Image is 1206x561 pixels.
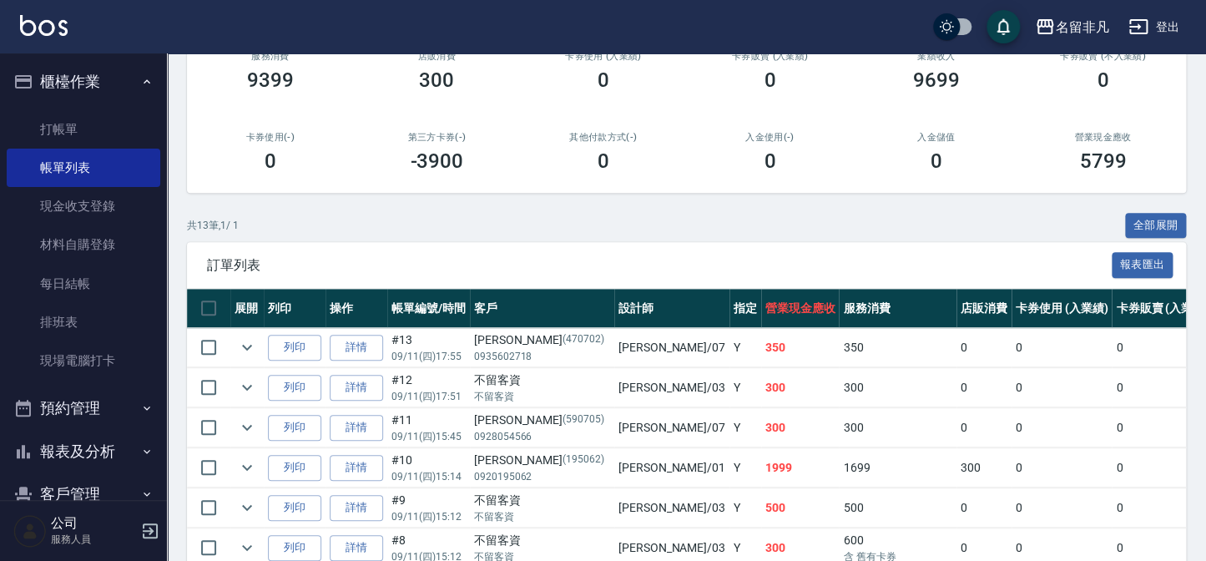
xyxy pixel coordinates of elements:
a: 詳情 [330,335,383,361]
p: 0935602718 [474,349,610,364]
th: 設計師 [614,289,729,328]
div: 不留客資 [474,371,610,389]
button: expand row [235,335,260,360]
p: 不留客資 [474,509,610,524]
td: 300 [956,448,1012,488]
button: 預約管理 [7,387,160,430]
h2: 店販消費 [374,51,501,62]
h2: 卡券販賣 (入業績) [707,51,834,62]
td: 350 [839,328,956,367]
h2: 入金儲值 [873,132,1000,143]
a: 詳情 [330,455,383,481]
h2: 營業現金應收 [1040,132,1167,143]
div: 不留客資 [474,492,610,509]
a: 詳情 [330,535,383,561]
th: 營業現金應收 [761,289,840,328]
button: 名留非凡 [1028,10,1115,44]
td: [PERSON_NAME] /01 [614,448,729,488]
button: expand row [235,455,260,480]
p: 09/11 (四) 17:51 [391,389,466,404]
h3: 0 [265,149,276,173]
a: 帳單列表 [7,149,160,187]
div: [PERSON_NAME] [474,452,610,469]
button: 列印 [268,455,321,481]
th: 店販消費 [956,289,1012,328]
button: 櫃檯作業 [7,60,160,104]
td: 0 [956,408,1012,447]
td: Y [729,488,761,528]
h2: 卡券使用(-) [207,132,334,143]
h3: 0 [764,149,775,173]
a: 排班表 [7,303,160,341]
h2: 第三方卡券(-) [374,132,501,143]
p: 09/11 (四) 15:14 [391,469,466,484]
h3: 9699 [913,68,960,92]
p: 09/11 (四) 15:45 [391,429,466,444]
p: 09/11 (四) 15:12 [391,509,466,524]
h3: 9399 [247,68,294,92]
a: 詳情 [330,495,383,521]
button: expand row [235,535,260,560]
td: Y [729,448,761,488]
td: 1699 [839,448,956,488]
td: [PERSON_NAME] /07 [614,408,729,447]
td: 0 [956,328,1012,367]
p: 共 13 筆, 1 / 1 [187,218,239,233]
h2: 卡券使用 (入業績) [540,51,667,62]
a: 詳情 [330,415,383,441]
td: 500 [839,488,956,528]
div: [PERSON_NAME] [474,331,610,349]
button: 登出 [1122,12,1186,43]
td: Y [729,368,761,407]
span: 訂單列表 [207,257,1112,274]
button: 報表及分析 [7,430,160,473]
button: save [986,10,1020,43]
h3: 0 [764,68,775,92]
td: 500 [761,488,840,528]
td: 0 [1012,368,1113,407]
a: 現金收支登錄 [7,187,160,225]
td: 0 [956,368,1012,407]
th: 指定 [729,289,761,328]
td: 300 [761,408,840,447]
p: 09/11 (四) 17:55 [391,349,466,364]
td: 350 [761,328,840,367]
button: expand row [235,415,260,440]
a: 每日結帳 [7,265,160,303]
h2: 入金使用(-) [707,132,834,143]
a: 打帳單 [7,110,160,149]
h5: 公司 [51,515,136,532]
p: (470702) [563,331,604,349]
td: 1999 [761,448,840,488]
td: #11 [387,408,470,447]
p: 0928054566 [474,429,610,444]
h3: 0 [598,68,609,92]
h3: 0 [1097,68,1108,92]
td: 300 [761,368,840,407]
td: Y [729,408,761,447]
p: 0920195062 [474,469,610,484]
td: #10 [387,448,470,488]
td: 0 [1012,488,1113,528]
h3: -3900 [410,149,463,173]
div: 名留非凡 [1055,17,1108,38]
h3: 300 [419,68,454,92]
p: (195062) [563,452,604,469]
p: 服務人員 [51,532,136,547]
th: 卡券使用 (入業績) [1012,289,1113,328]
td: 300 [839,368,956,407]
h2: 卡券販賣 (不入業績) [1040,51,1167,62]
button: 客戶管理 [7,473,160,516]
button: 列印 [268,335,321,361]
a: 詳情 [330,375,383,401]
th: 展開 [230,289,264,328]
button: 全部展開 [1125,213,1187,239]
button: 列印 [268,495,321,521]
button: 報表匯出 [1112,252,1173,278]
button: expand row [235,495,260,520]
div: [PERSON_NAME] [474,412,610,429]
td: #13 [387,328,470,367]
th: 帳單編號/時間 [387,289,470,328]
a: 材料自購登錄 [7,225,160,264]
td: [PERSON_NAME] /03 [614,488,729,528]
